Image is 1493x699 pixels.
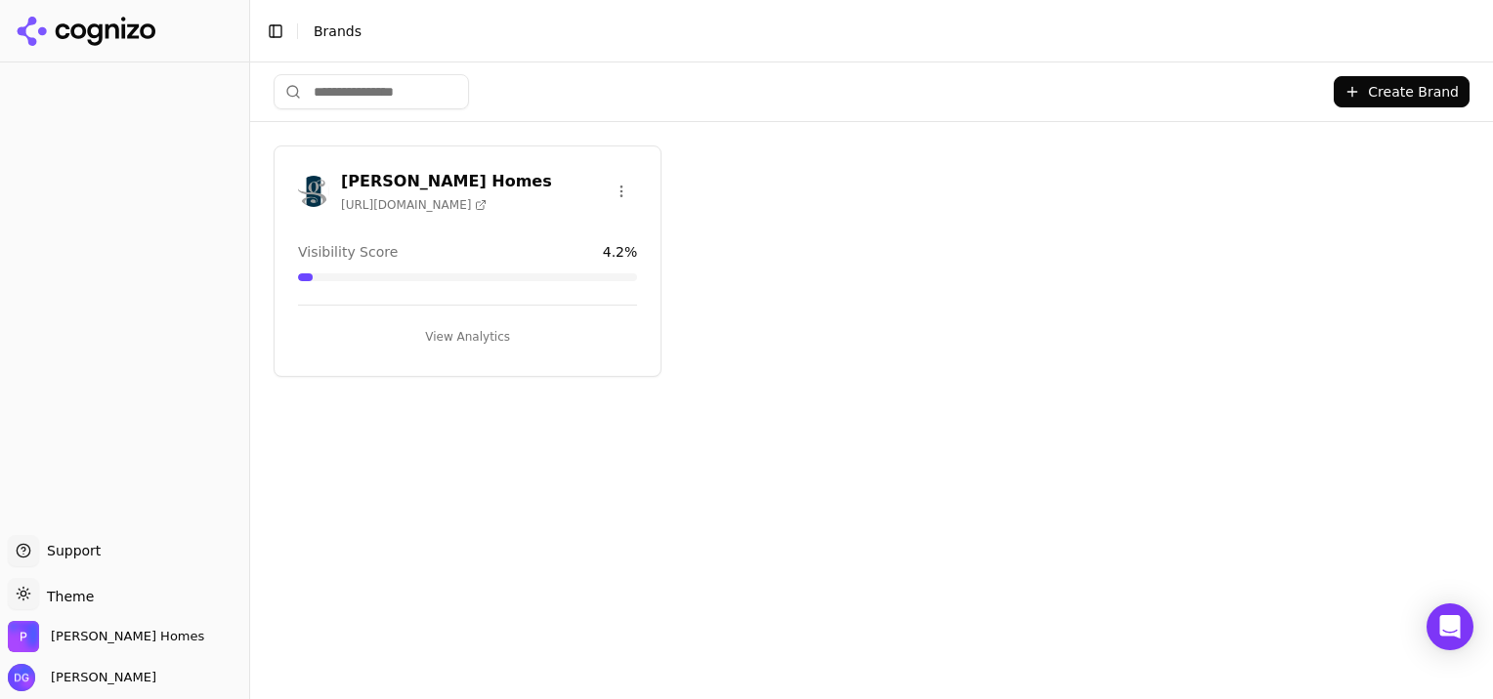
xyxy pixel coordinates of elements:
[341,170,552,193] h3: [PERSON_NAME] Homes
[298,242,398,262] span: Visibility Score
[8,621,204,652] button: Open organization switcher
[314,21,1438,41] nav: breadcrumb
[43,669,156,686] span: [PERSON_NAME]
[8,664,35,691] img: Denise Gray
[39,589,94,604] span: Theme
[298,321,637,352] button: View Analytics
[1427,603,1473,650] div: Open Intercom Messenger
[298,176,329,207] img: Paul Gray Homes
[8,664,156,691] button: Open user button
[51,628,204,645] span: Paul Gray Homes
[603,242,638,262] span: 4.2 %
[39,541,101,560] span: Support
[314,23,362,39] span: Brands
[1334,76,1470,107] button: Create Brand
[8,621,39,652] img: Paul Gray Homes
[341,197,487,213] span: [URL][DOMAIN_NAME]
